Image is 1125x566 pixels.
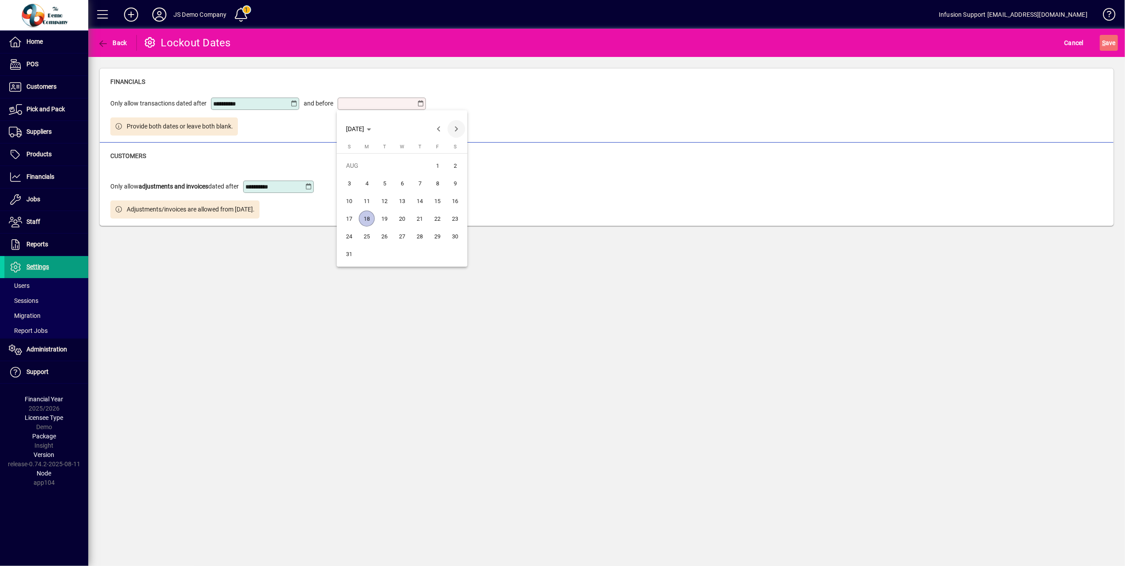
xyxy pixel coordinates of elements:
span: 8 [429,175,445,191]
span: 27 [394,228,410,244]
span: 16 [447,193,463,209]
span: 23 [447,211,463,226]
span: 14 [412,193,428,209]
span: 15 [429,193,445,209]
span: 29 [429,228,445,244]
span: 3 [341,175,357,191]
span: 31 [341,246,357,262]
button: Sat Aug 23 2025 [446,210,464,227]
button: Choose month and year [343,121,375,137]
span: T [383,144,386,150]
span: W [400,144,404,150]
button: Mon Aug 25 2025 [358,227,376,245]
button: Tue Aug 05 2025 [376,174,393,192]
span: 28 [412,228,428,244]
button: Mon Aug 18 2025 [358,210,376,227]
span: 1 [429,158,445,174]
span: 30 [447,228,463,244]
span: 9 [447,175,463,191]
span: S [348,144,351,150]
button: Sun Aug 17 2025 [340,210,358,227]
button: Sun Aug 10 2025 [340,192,358,210]
td: AUG [340,157,429,174]
span: 5 [376,175,392,191]
span: F [436,144,439,150]
button: Sat Aug 30 2025 [446,227,464,245]
span: 21 [412,211,428,226]
button: Fri Aug 08 2025 [429,174,446,192]
span: [DATE] [346,125,365,132]
button: Thu Aug 14 2025 [411,192,429,210]
button: Fri Aug 15 2025 [429,192,446,210]
span: 17 [341,211,357,226]
span: M [365,144,369,150]
button: Fri Aug 29 2025 [429,227,446,245]
span: 12 [376,193,392,209]
span: T [418,144,421,150]
button: Wed Aug 06 2025 [393,174,411,192]
span: 10 [341,193,357,209]
button: Sun Aug 24 2025 [340,227,358,245]
button: Sun Aug 03 2025 [340,174,358,192]
button: Mon Aug 04 2025 [358,174,376,192]
span: 19 [376,211,392,226]
button: Thu Aug 07 2025 [411,174,429,192]
button: Wed Aug 13 2025 [393,192,411,210]
button: Thu Aug 28 2025 [411,227,429,245]
span: S [454,144,457,150]
span: 13 [394,193,410,209]
button: Fri Aug 01 2025 [429,157,446,174]
span: 20 [394,211,410,226]
button: Previous month [430,120,448,138]
span: 7 [412,175,428,191]
button: Sat Aug 09 2025 [446,174,464,192]
span: 25 [359,228,375,244]
button: Sat Aug 02 2025 [446,157,464,174]
span: 26 [376,228,392,244]
button: Thu Aug 21 2025 [411,210,429,227]
button: Tue Aug 26 2025 [376,227,393,245]
button: Tue Aug 12 2025 [376,192,393,210]
button: Next month [448,120,465,138]
button: Wed Aug 20 2025 [393,210,411,227]
span: 11 [359,193,375,209]
span: 24 [341,228,357,244]
button: Sun Aug 31 2025 [340,245,358,263]
span: 2 [447,158,463,174]
span: 22 [429,211,445,226]
button: Tue Aug 19 2025 [376,210,393,227]
button: Fri Aug 22 2025 [429,210,446,227]
span: 4 [359,175,375,191]
button: Wed Aug 27 2025 [393,227,411,245]
span: 6 [394,175,410,191]
span: 18 [359,211,375,226]
button: Sat Aug 16 2025 [446,192,464,210]
button: Mon Aug 11 2025 [358,192,376,210]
